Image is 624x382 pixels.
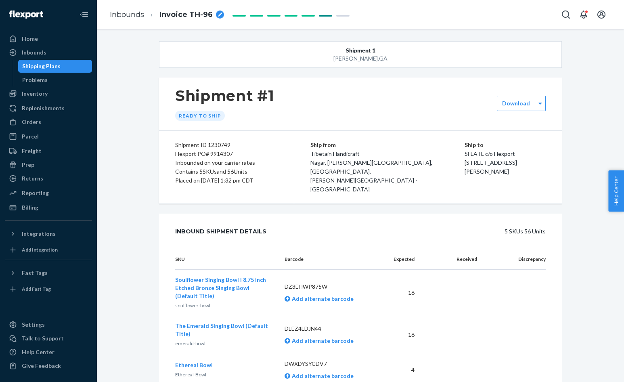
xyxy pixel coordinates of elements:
[110,10,144,19] a: Inbounds
[5,332,92,345] a: Talk to Support
[22,35,38,43] div: Home
[5,267,92,279] button: Fast Tags
[22,118,41,126] div: Orders
[285,325,375,333] p: DLEZ4LDJN44
[22,104,65,112] div: Replenishments
[22,334,64,342] div: Talk to Support
[593,6,609,23] button: Open account menu
[175,176,278,185] div: Placed on [DATE] 1:32 pm CDT
[285,295,354,302] a: Add alternate barcode
[22,161,34,169] div: Prep
[76,6,92,23] button: Close Navigation
[5,87,92,100] a: Inventory
[5,227,92,240] button: Integrations
[285,360,375,368] p: DWXDYSYCDV7
[22,246,58,253] div: Add Integration
[576,6,592,23] button: Open notifications
[278,249,381,270] th: Barcode
[9,10,43,19] img: Flexport logo
[421,249,483,270] th: Received
[175,111,225,121] div: Ready to ship
[472,366,477,373] span: —
[465,141,546,149] p: Ship to
[175,87,274,104] h1: Shipment #1
[175,149,278,158] div: Flexport PO# 9914307
[5,187,92,199] a: Reporting
[103,3,230,27] ol: breadcrumbs
[608,170,624,212] button: Help Center
[22,147,42,155] div: Freight
[5,158,92,171] a: Prep
[502,99,530,107] label: Download
[175,322,268,337] span: The Emerald Singing Bowl (Default Title)
[285,223,546,239] div: 5 SKUs 56 Units
[22,174,43,183] div: Returns
[175,223,266,239] div: Inbound Shipment Details
[290,372,354,379] span: Add alternate barcode
[472,331,477,338] span: —
[22,348,54,356] div: Help Center
[22,204,38,212] div: Billing
[22,132,39,141] div: Parcel
[18,60,92,73] a: Shipping Plans
[175,141,278,149] div: Shipment ID 1230749
[541,331,546,338] span: —
[175,361,213,369] button: Ethereal Bowl
[381,249,421,270] th: Expected
[484,249,546,270] th: Discrepancy
[5,318,92,331] a: Settings
[159,41,562,68] button: Shipment 1[PERSON_NAME],GA
[22,362,61,370] div: Give Feedback
[175,322,272,338] button: The Emerald Singing Bowl (Default Title)
[465,149,546,158] p: SFLATL c/o Flexport
[22,62,61,70] div: Shipping Plans
[22,189,49,197] div: Reporting
[346,46,375,55] span: Shipment 1
[5,32,92,45] a: Home
[22,285,51,292] div: Add Fast Tag
[472,289,477,296] span: —
[175,158,278,167] div: Inbounded on your carrier rates
[175,276,272,300] button: Soulflower Singing Bowl I 8.75 inch Etched Bronze Singing Bowl (Default Title)
[175,167,278,176] div: Contains 5 SKUs and 56 Units
[5,115,92,128] a: Orders
[558,6,574,23] button: Open Search Box
[5,243,92,256] a: Add Integration
[175,302,210,309] span: soulflower-bowl
[381,270,421,316] td: 16
[175,249,278,270] th: SKU
[541,366,546,373] span: —
[5,130,92,143] a: Parcel
[5,102,92,115] a: Replenishments
[175,276,266,299] span: Soulflower Singing Bowl I 8.75 inch Etched Bronze Singing Bowl (Default Title)
[22,76,48,84] div: Problems
[175,340,205,346] span: emerald-bowl
[5,172,92,185] a: Returns
[5,283,92,296] a: Add Fast Tag
[22,321,45,329] div: Settings
[18,73,92,86] a: Problems
[285,283,375,291] p: DZ3EHWP875W
[175,361,213,368] span: Ethereal Bowl
[541,289,546,296] span: —
[310,141,465,149] p: Ship from
[22,230,56,238] div: Integrations
[5,346,92,359] a: Help Center
[5,145,92,157] a: Freight
[5,46,92,59] a: Inbounds
[22,90,48,98] div: Inventory
[290,295,354,302] span: Add alternate barcode
[310,150,432,193] span: Tibetain Handicraft Nagar, [PERSON_NAME][GEOGRAPHIC_DATA], [GEOGRAPHIC_DATA], [PERSON_NAME][GEOGR...
[5,201,92,214] a: Billing
[5,359,92,372] button: Give Feedback
[22,48,46,57] div: Inbounds
[465,159,517,175] span: [STREET_ADDRESS][PERSON_NAME]
[159,10,213,20] span: Invoice TH-96
[200,55,521,63] div: [PERSON_NAME] , GA
[381,316,421,354] td: 16
[175,372,206,378] span: Ethereal-Bowl
[285,372,354,379] a: Add alternate barcode
[290,337,354,344] span: Add alternate barcode
[285,337,354,344] a: Add alternate barcode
